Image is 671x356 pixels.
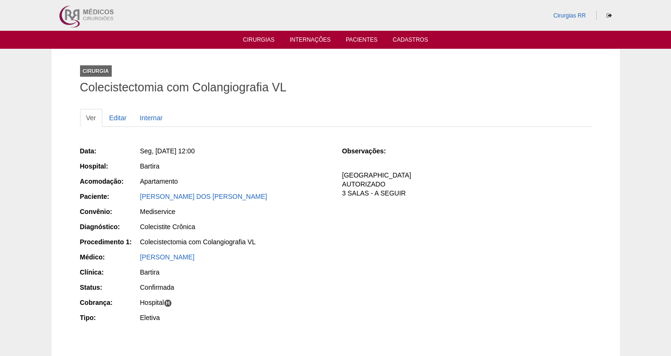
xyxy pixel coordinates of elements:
a: Ver [80,109,102,127]
i: Sair [607,13,612,18]
div: Status: [80,283,139,292]
a: Internar [134,109,169,127]
a: Cirurgias [243,36,275,46]
div: Tipo: [80,313,139,322]
div: Data: [80,146,139,156]
a: Pacientes [346,36,377,46]
a: [PERSON_NAME] [140,253,195,261]
div: Acomodação: [80,177,139,186]
div: Paciente: [80,192,139,201]
div: Bartira [140,161,329,171]
a: Cirurgias RR [553,12,586,19]
a: Internações [290,36,331,46]
div: Confirmada [140,283,329,292]
div: Colecistite Crônica [140,222,329,231]
div: Hospital [140,298,329,307]
h1: Colecistectomia com Colangiografia VL [80,81,591,93]
div: Observações: [342,146,401,156]
p: [GEOGRAPHIC_DATA] AUTORIZADO 3 SALAS - A SEGUIR [342,171,591,198]
a: Cadastros [393,36,428,46]
div: Hospital: [80,161,139,171]
div: Bartira [140,267,329,277]
div: Eletiva [140,313,329,322]
div: Cirurgia [80,65,112,77]
div: Mediservice [140,207,329,216]
div: Colecistectomia com Colangiografia VL [140,237,329,247]
div: Procedimento 1: [80,237,139,247]
a: [PERSON_NAME] DOS [PERSON_NAME] [140,193,267,200]
div: Clínica: [80,267,139,277]
div: Diagnóstico: [80,222,139,231]
div: Cobrança: [80,298,139,307]
a: Editar [103,109,133,127]
span: Seg, [DATE] 12:00 [140,147,195,155]
span: H [164,299,172,307]
div: Convênio: [80,207,139,216]
div: Médico: [80,252,139,262]
div: Apartamento [140,177,329,186]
